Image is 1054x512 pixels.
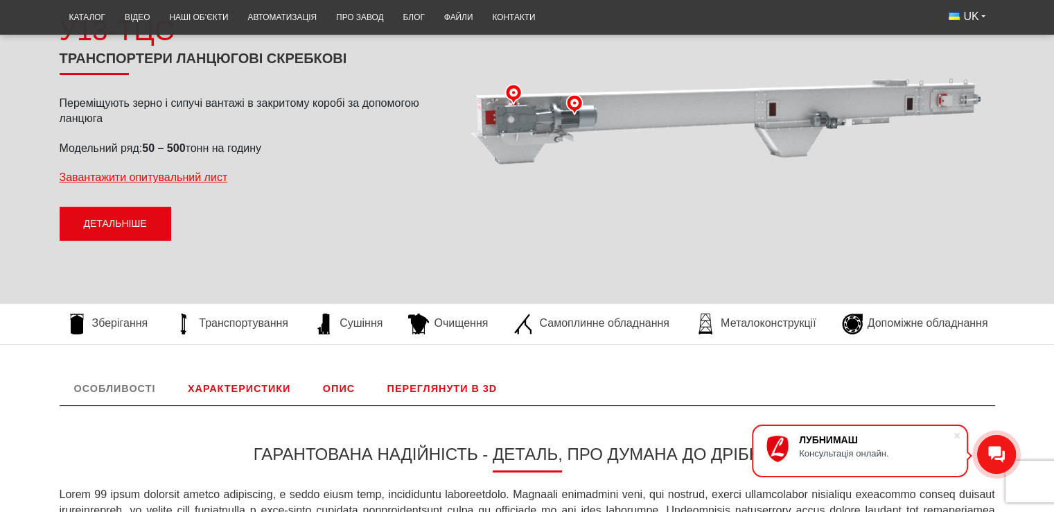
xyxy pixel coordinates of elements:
[60,445,995,473] h3: Гарантована надійність - деталь, про думана до дрібниць!
[159,4,238,31] a: Наші об’єкти
[60,372,170,405] a: Особливості
[539,316,669,331] span: Самоплинне обладнання
[868,316,988,331] span: Допоміжне обладнання
[340,316,383,331] span: Сушіння
[115,4,159,31] a: Відео
[92,316,148,331] span: Зберігання
[307,314,389,334] a: Сушіння
[688,314,823,334] a: Металоконструкції
[142,142,185,154] strong: 50 – 500
[60,141,437,156] p: Модельний ряд: тонн на годину
[326,4,393,31] a: Про завод
[60,171,228,183] a: Завантажити опитувальний лист
[60,207,171,241] a: Детальніше
[60,50,437,75] h1: Транспортери ланцюгові скребкові
[166,314,295,334] a: Транспортування
[434,316,488,331] span: Очищення
[60,314,155,334] a: Зберігання
[308,372,369,405] a: Опис
[60,4,115,31] a: Каталог
[434,4,483,31] a: Файли
[60,96,437,127] p: Переміщують зерно і сипучі вантажі в закритому коробі за допомогою ланцюга
[482,4,545,31] a: Контакти
[721,316,816,331] span: Металоконструкції
[373,372,512,405] a: Переглянути в 3D
[963,9,978,24] span: UK
[199,316,288,331] span: Транспортування
[238,4,326,31] a: Автоматизація
[799,434,953,445] div: ЛУБНИМАШ
[799,448,953,459] div: Консультація онлайн.
[835,314,995,334] a: Допоміжне обладнання
[393,4,434,31] a: Блог
[507,314,676,334] a: Самоплинне обладнання
[173,372,305,405] a: Характеристики
[939,4,994,29] button: UK
[401,314,495,334] a: Очищення
[949,12,960,20] img: Українська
